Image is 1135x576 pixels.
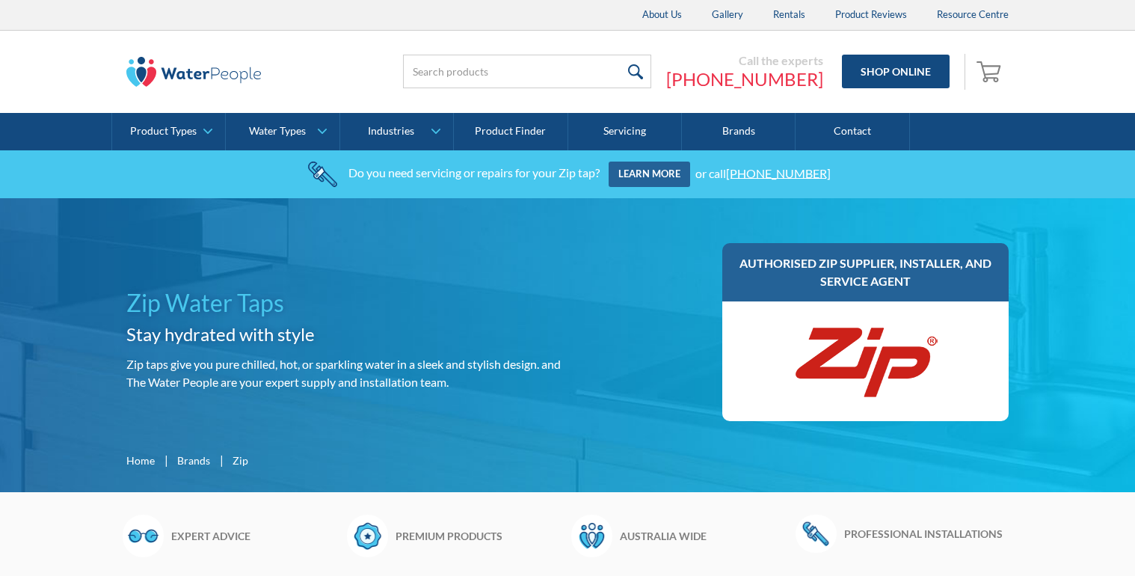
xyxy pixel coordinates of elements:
a: Home [126,453,155,468]
img: The Water People [126,57,261,87]
img: Glasses [123,515,164,557]
a: Contact [796,113,909,150]
p: Zip taps give you pure chilled, hot, or sparkling water in a sleek and stylish design. and The Wa... [126,355,562,391]
img: shopping cart [976,59,1005,83]
img: Wrench [796,515,837,552]
img: Zip [791,316,941,406]
a: Water Types [226,113,339,150]
a: Servicing [568,113,682,150]
h6: Professional installations [844,526,1012,542]
input: Search products [403,55,651,88]
h6: Australia wide [620,528,788,544]
div: Do you need servicing or repairs for your Zip tap? [348,165,600,180]
a: [PHONE_NUMBER] [666,68,823,91]
a: Learn more [609,162,690,187]
a: Product Finder [454,113,567,150]
h2: Stay hydrated with style [126,321,562,348]
h3: Authorised Zip supplier, installer, and service agent [737,254,994,290]
div: Water Types [249,125,306,138]
img: Badge [347,515,388,557]
img: Waterpeople Symbol [571,515,612,557]
a: Industries [340,113,453,150]
div: or call [695,165,831,180]
a: Brands [682,113,796,150]
a: Shop Online [842,55,950,88]
h6: Expert advice [171,528,339,544]
h6: Premium products [396,528,564,544]
div: Product Types [130,125,197,138]
a: Brands [177,453,210,468]
a: [PHONE_NUMBER] [726,165,831,180]
div: | [218,451,225,469]
div: Industries [368,125,414,138]
div: Zip [233,453,248,468]
a: Product Types [112,113,225,150]
div: Call the experts [666,53,823,68]
div: | [162,451,170,469]
a: Open empty cart [973,54,1009,90]
h1: Zip Water Taps [126,285,562,321]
